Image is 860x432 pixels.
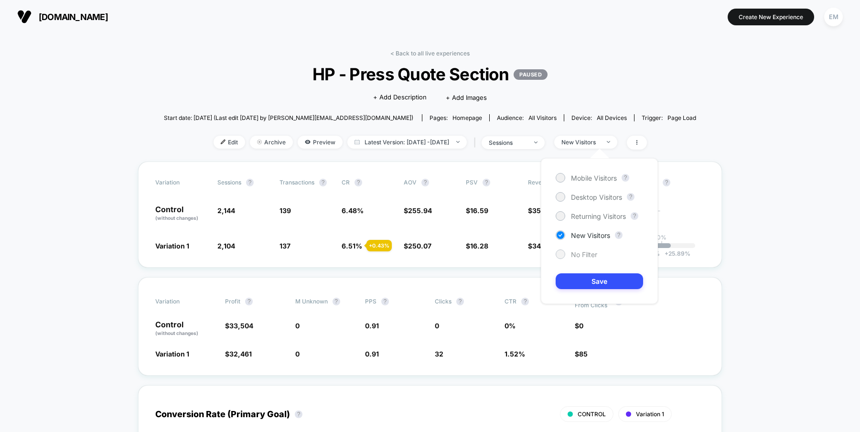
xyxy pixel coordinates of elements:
span: $ [466,242,488,250]
span: (without changes) [155,215,198,221]
button: ? [521,298,529,305]
span: 2,104 [217,242,235,250]
button: ? [456,298,464,305]
span: homepage [452,114,482,121]
img: Visually logo [17,10,32,24]
span: Archive [250,136,293,149]
span: CONTROL [578,410,606,418]
span: Variation 1 [636,410,664,418]
span: $ [225,350,252,358]
span: 33,504 [229,322,253,330]
span: $ [528,242,556,250]
span: 32 [435,350,443,358]
img: calendar [355,140,360,144]
span: PSV [466,179,478,186]
button: ? [622,174,629,182]
div: Audience: [497,114,557,121]
img: end [534,141,537,143]
span: New Visitors [571,231,610,239]
span: all devices [597,114,627,121]
span: 16.28 [470,242,488,250]
span: Profit [225,298,240,305]
span: Variation 1 [155,350,189,358]
span: Clicks [435,298,451,305]
div: New Visitors [561,139,600,146]
span: 0 [579,322,583,330]
span: Device: [564,114,634,121]
span: 250.07 [408,242,431,250]
span: 0.91 [365,350,379,358]
span: $ [404,242,431,250]
button: Save [556,273,643,289]
span: (without changes) [155,330,198,336]
a: < Back to all live experiences [390,50,470,57]
span: 0.91 [365,322,379,330]
span: 6.48 % [342,206,364,215]
span: CR [342,179,350,186]
span: 85 [579,350,588,358]
button: ? [333,298,340,305]
img: end [456,141,460,143]
button: Create New Experience [728,9,814,25]
span: 137 [279,242,290,250]
button: ? [483,179,490,186]
span: All Visitors [528,114,557,121]
div: + 0.43 % [366,240,392,251]
span: $ [575,350,588,358]
span: 0 [295,350,300,358]
button: ? [245,298,253,305]
span: No Filter [571,250,597,259]
img: end [607,141,610,143]
span: Page Load [667,114,696,121]
span: Start date: [DATE] (Last edit [DATE] by [PERSON_NAME][EMAIL_ADDRESS][DOMAIN_NAME]) [164,114,413,121]
span: Latest Version: [DATE] - [DATE] [347,136,467,149]
button: ? [355,179,362,186]
button: ? [295,410,302,418]
span: 0 [435,322,439,330]
span: 32,461 [229,350,252,358]
img: end [257,140,262,144]
img: edit [221,140,226,144]
span: 1.52 % [505,350,525,358]
span: 2,144 [217,206,235,215]
button: [DOMAIN_NAME] [14,9,111,24]
span: Edit [214,136,245,149]
p: Control [155,321,215,337]
span: $ [404,206,432,215]
span: --- [652,208,705,222]
button: ? [615,231,623,239]
span: [DOMAIN_NAME] [39,12,108,22]
span: Variation 1 [155,242,189,250]
div: sessions [489,139,527,146]
span: 0 [295,322,300,330]
span: Revenue [528,179,552,186]
span: 139 [279,206,291,215]
span: 25.89 % [660,250,690,257]
p: Control [155,205,208,222]
span: $ [575,322,583,330]
span: M Unknown [295,298,328,305]
span: HP - Press Quote Section [191,64,669,84]
span: Returning Visitors [571,212,626,220]
div: Pages: [430,114,482,121]
span: Variation [155,294,208,309]
span: Variation [155,179,208,186]
span: 16.59 [470,206,488,215]
div: Trigger: [642,114,696,121]
span: | [472,136,482,150]
button: ? [627,193,634,201]
span: + Add Images [446,94,487,101]
p: PAUSED [514,69,548,80]
button: ? [421,179,429,186]
span: PPS [365,298,376,305]
button: EM [821,7,846,27]
span: Sessions [217,179,241,186]
span: CTR [505,298,516,305]
span: 255.94 [408,206,432,215]
button: ? [631,212,638,220]
span: $ [225,322,253,330]
span: Mobile Visitors [571,174,617,182]
span: + Add Description [373,93,427,102]
button: ? [246,179,254,186]
span: $ [528,206,556,215]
